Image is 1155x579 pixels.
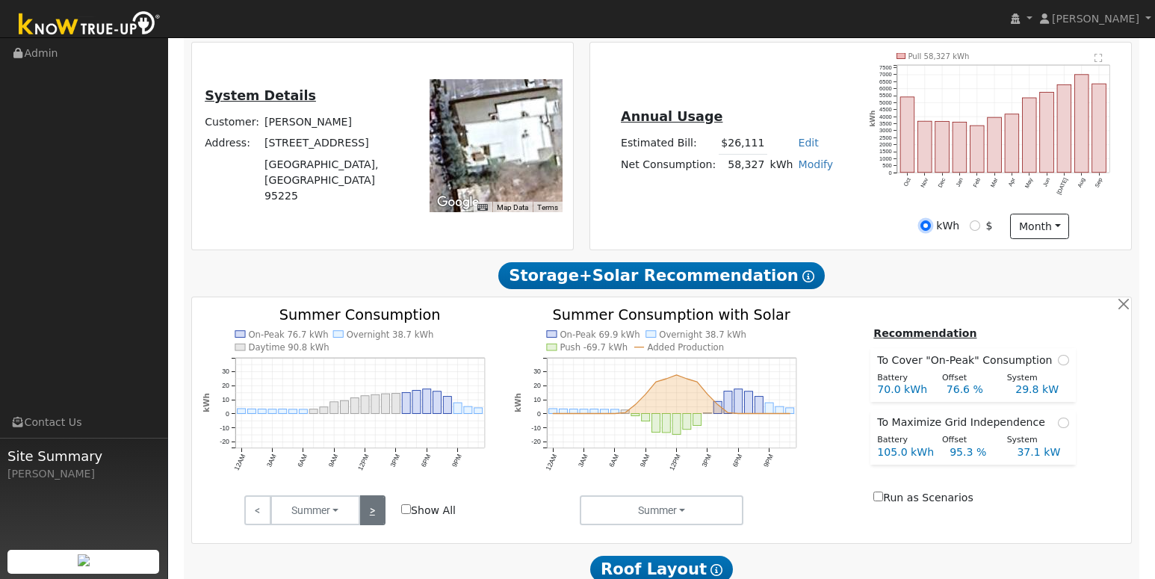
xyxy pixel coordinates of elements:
rect: onclick="" [1057,85,1071,173]
circle: onclick="" [551,412,554,415]
div: System [999,434,1064,447]
text: 6500 [879,78,892,85]
text: 20 [533,382,541,389]
rect: onclick="" [258,409,266,414]
img: retrieve [78,554,90,566]
text: Jun [1041,177,1051,188]
button: Summer [580,495,743,525]
rect: onclick="" [247,409,256,413]
text: kWh [513,393,521,412]
circle: onclick="" [737,412,740,415]
text: 2500 [879,134,892,141]
rect: onclick="" [713,401,722,413]
td: [STREET_ADDRESS] [262,133,406,154]
circle: onclick="" [583,412,586,415]
text: Jan [955,177,964,188]
rect: onclick="" [693,413,702,425]
circle: onclick="" [665,377,668,380]
rect: onclick="" [672,413,681,434]
rect: onclick="" [320,407,328,414]
rect: onclick="" [1040,92,1054,172]
rect: onclick="" [1023,98,1037,173]
text: 4500 [879,106,892,113]
u: Annual Usage [621,109,722,124]
div: 95.3 % [942,445,1009,460]
rect: onclick="" [371,394,380,413]
rect: onclick="" [548,409,557,414]
rect: onclick="" [600,409,608,414]
rect: onclick="" [935,122,950,173]
i: Show Help [710,564,722,576]
rect: onclick="" [631,413,640,415]
text: 6000 [879,85,892,92]
div: Offset [934,434,999,447]
text: 0 [537,410,541,418]
circle: onclick="" [716,403,719,406]
rect: onclick="" [559,409,567,413]
circle: onclick="" [706,393,709,396]
text: 3PM [389,453,402,468]
text: Feb [972,177,982,189]
rect: onclick="" [953,123,967,173]
text: Apr [1007,176,1017,188]
text: 6AM [607,453,620,468]
text: 12PM [668,453,682,471]
text: 0 [226,410,229,418]
circle: onclick="" [562,412,565,415]
circle: onclick="" [778,412,781,415]
text: Summer Consumption with Solar [552,306,790,323]
rect: onclick="" [683,413,691,429]
rect: onclick="" [970,126,985,173]
text: 9AM [639,453,651,468]
input: Run as Scenarios [873,492,883,501]
text: 5500 [879,93,892,99]
rect: onclick="" [279,409,287,414]
label: Run as Scenarios [873,490,973,506]
button: Map Data [497,202,528,213]
text: 1500 [879,149,892,155]
td: Customer: [202,112,262,133]
circle: onclick="" [592,412,595,415]
rect: onclick="" [900,97,914,173]
text: -20 [220,438,229,445]
span: Site Summary [7,446,160,466]
rect: onclick="" [917,121,932,173]
text: May [1024,177,1034,190]
text: 3PM [701,453,713,468]
circle: onclick="" [727,412,730,415]
circle: onclick="" [603,412,606,415]
text: 9PM [450,453,463,468]
text: Oct [902,176,912,188]
rect: onclick="" [642,413,650,421]
text:  [1094,53,1103,63]
span: To Cover "On-Peak" Consumption [877,353,1058,368]
rect: onclick="" [453,403,462,413]
label: Show All [401,503,456,518]
text: Pull 58,327 kWh [908,52,969,60]
rect: onclick="" [361,396,369,414]
text: kWh [201,393,210,412]
span: [PERSON_NAME] [1052,13,1139,25]
text: 12AM [544,453,558,471]
circle: onclick="" [696,380,699,383]
circle: onclick="" [572,412,575,415]
rect: onclick="" [402,392,410,413]
circle: onclick="" [624,412,627,415]
rect: onclick="" [237,409,245,414]
text: Added Production [647,342,724,353]
text: -10 [531,424,541,432]
circle: onclick="" [675,374,678,377]
rect: onclick="" [1005,114,1019,173]
td: [GEOGRAPHIC_DATA], [GEOGRAPHIC_DATA] 95225 [262,154,406,206]
text: 3000 [879,127,892,134]
text: 9PM [762,453,775,468]
rect: onclick="" [786,408,794,414]
span: Storage+Solar Recommendation [498,262,824,289]
rect: onclick="" [1075,75,1089,173]
text: 4000 [879,114,892,120]
text: On-Peak 76.7 kWh [248,329,328,339]
rect: onclick="" [268,409,276,414]
text: -20 [531,438,541,445]
rect: onclick="" [662,413,670,433]
rect: onclick="" [745,391,753,414]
